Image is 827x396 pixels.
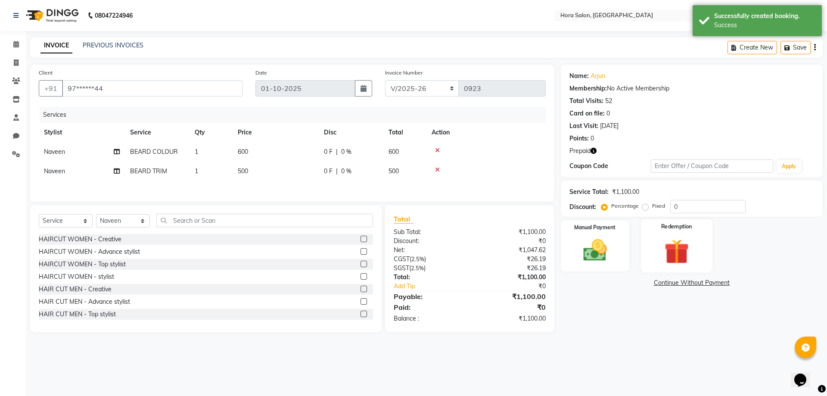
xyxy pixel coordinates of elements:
span: Total [394,215,413,224]
label: Date [255,69,267,77]
div: ( ) [387,264,469,273]
span: 1 [195,167,198,175]
button: Apply [777,160,801,173]
div: Total: [387,273,469,282]
span: Naveen ‪ [44,167,67,175]
div: HAIR CUT MEN - Top stylist [39,310,116,319]
b: 08047224946 [95,3,133,28]
div: 0 [606,109,610,118]
span: 500 [389,167,399,175]
span: 2.5% [411,256,424,262]
label: Client [39,69,53,77]
th: Stylist [39,123,125,142]
img: _cash.svg [576,237,615,264]
div: Successfully created booking. [714,12,815,21]
span: BEARD TRIM [130,167,167,175]
div: Service Total: [569,187,609,196]
a: PREVIOUS INVOICES [83,41,143,49]
div: Total Visits: [569,97,603,106]
label: Fixed [652,202,665,210]
th: Disc [319,123,383,142]
div: ₹26.19 [469,255,552,264]
iframe: chat widget [791,362,818,387]
img: logo [22,3,81,28]
div: Last Visit: [569,122,598,131]
div: ₹1,047.62 [469,246,552,255]
a: INVOICE [40,38,72,53]
div: 52 [605,97,612,106]
div: ₹1,100.00 [469,273,552,282]
div: HAIR CUT MEN - Advance stylist [39,297,130,306]
button: Save [780,41,811,54]
th: Service [125,123,190,142]
div: HAIRCUT WOMEN - Top stylist [39,260,126,269]
a: Arjun [591,72,605,81]
div: Sub Total: [387,228,469,237]
a: Continue Without Payment [563,278,821,287]
div: Points: [569,134,589,143]
span: 500 [238,167,248,175]
div: ₹1,100.00 [612,187,639,196]
div: Discount: [569,203,596,212]
span: BEARD COLOUR [130,148,178,156]
div: No Active Membership [569,84,814,93]
div: Paid: [387,302,469,312]
th: Action [426,123,546,142]
div: HAIRCUT WOMEN - Advance stylist [39,247,140,256]
a: Add Tip [387,282,483,291]
span: 0 % [341,147,351,156]
div: Net: [387,246,469,255]
span: | [336,147,338,156]
input: Search or Scan [156,214,373,227]
span: Naveen ‪ [44,148,67,156]
span: 1 [195,148,198,156]
span: 0 F [324,147,333,156]
div: ₹26.19 [469,264,552,273]
label: Percentage [611,202,639,210]
span: 0 % [341,167,351,176]
div: Success [714,21,815,30]
div: ₹1,100.00 [469,228,552,237]
button: Create New [728,41,777,54]
div: Card on file: [569,109,605,118]
input: Search by Name/Mobile/Email/Code [62,80,243,97]
div: ₹1,100.00 [469,291,552,302]
div: Discount: [387,237,469,246]
label: Redemption [661,223,692,231]
span: 600 [238,148,248,156]
div: ₹1,100.00 [469,314,552,323]
div: Balance : [387,314,469,323]
div: ₹0 [469,302,552,312]
th: Qty [190,123,233,142]
span: | [336,167,338,176]
div: Membership: [569,84,607,93]
span: CGST [394,255,410,263]
th: Total [383,123,426,142]
div: Services [40,107,552,123]
label: Invoice Number [385,69,423,77]
div: ₹0 [483,282,552,291]
span: 2.5% [411,265,424,271]
th: Price [233,123,319,142]
span: 0 F [324,167,333,176]
label: Manual Payment [574,224,616,231]
div: HAIR CUT MEN - Creative [39,285,112,294]
div: 0 [591,134,594,143]
div: Payable: [387,291,469,302]
div: ₹0 [469,237,552,246]
span: Prepaid [569,147,591,156]
img: _gift.svg [656,236,696,267]
div: Name: [569,72,589,81]
input: Enter Offer / Coupon Code [651,159,773,173]
div: HAIRCUT WOMEN - Creative [39,235,121,244]
div: HAIRCUT WOMEN - stylist [39,272,114,281]
div: [DATE] [600,122,619,131]
button: +91 [39,80,63,97]
span: 600 [389,148,399,156]
div: Coupon Code [569,162,651,171]
span: SGST [394,264,409,272]
div: ( ) [387,255,469,264]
